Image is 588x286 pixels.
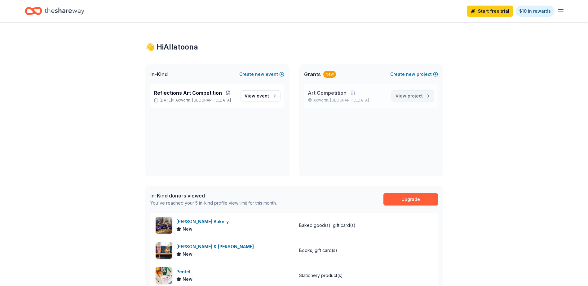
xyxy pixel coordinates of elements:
[156,242,172,259] img: Image for Barnes & Noble
[304,71,321,78] span: Grants
[150,192,277,199] div: In-Kind donors viewed
[391,90,434,102] a: View project
[467,6,513,17] a: Start free trial
[175,98,231,103] span: Acworth, [GEOGRAPHIC_DATA]
[308,89,347,97] span: Art Competition
[176,268,193,275] div: Pentel
[383,193,438,206] a: Upgrade
[25,4,84,18] a: Home
[257,93,269,98] span: event
[299,272,343,279] div: Stationery product(s)
[156,217,172,234] img: Image for Wilson's Bakery
[308,98,387,103] p: Acworth, [GEOGRAPHIC_DATA]
[176,218,231,225] div: [PERSON_NAME] Bakery
[299,222,356,229] div: Baked good(s), gift card(s)
[154,98,236,103] p: [DATE] •
[245,92,269,100] span: View
[183,275,192,283] span: New
[154,89,222,97] span: Reflections Art Competition
[255,71,264,78] span: new
[408,93,423,98] span: project
[515,6,555,17] a: $10 in rewards
[299,247,337,254] div: Books, gift card(s)
[396,92,423,100] span: View
[176,243,256,250] div: [PERSON_NAME] & [PERSON_NAME]
[150,199,277,207] div: You've reached your 5 in-kind profile view limit for this month.
[241,90,281,102] a: View event
[145,42,443,52] div: 👋 Hi Allatoona
[183,225,192,233] span: New
[156,267,172,284] img: Image for Pentel
[239,71,284,78] button: Createnewevent
[406,71,415,78] span: new
[323,71,336,78] div: New
[150,71,168,78] span: In-Kind
[183,250,192,258] span: New
[390,71,438,78] button: Createnewproject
